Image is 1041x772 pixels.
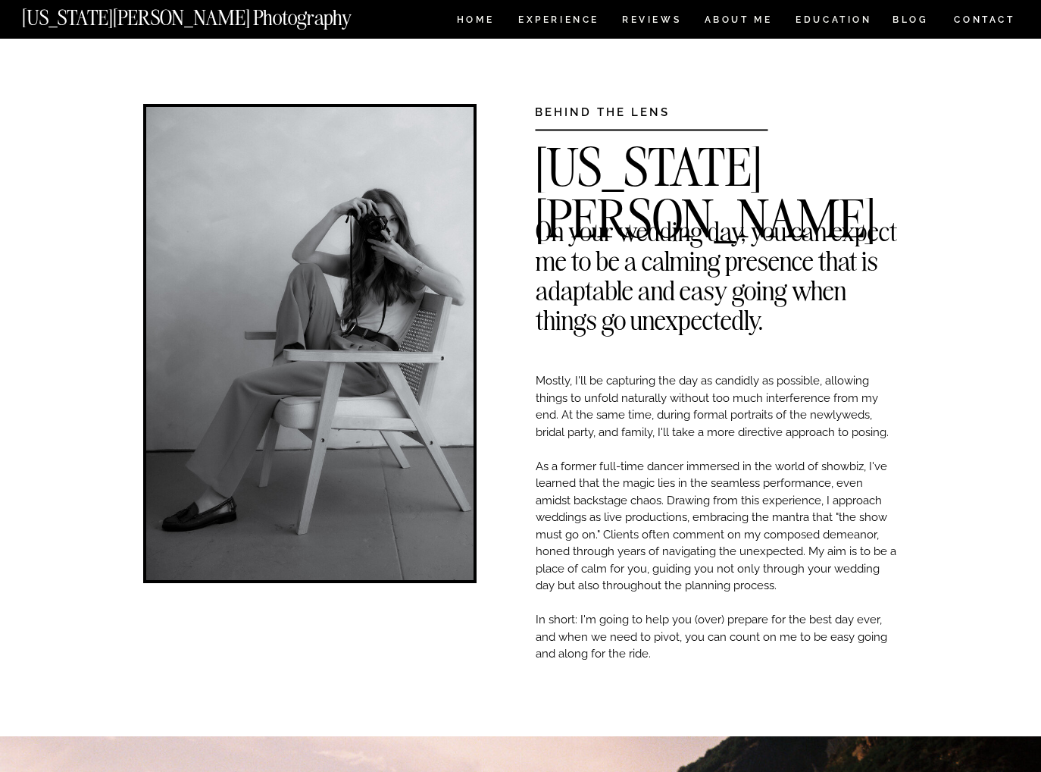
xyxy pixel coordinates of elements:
[536,216,898,239] h2: On your wedding day, you can expect me to be a calming presence that is adaptable and easy going ...
[535,104,721,115] h3: BEHIND THE LENS
[454,15,497,28] a: HOME
[953,11,1016,28] a: CONTACT
[794,15,874,28] a: EDUCATION
[893,15,929,28] a: BLOG
[518,15,598,28] a: Experience
[535,142,898,165] h2: [US_STATE][PERSON_NAME]
[622,15,679,28] a: REVIEWS
[704,15,773,28] a: ABOUT ME
[22,8,402,20] a: [US_STATE][PERSON_NAME] Photography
